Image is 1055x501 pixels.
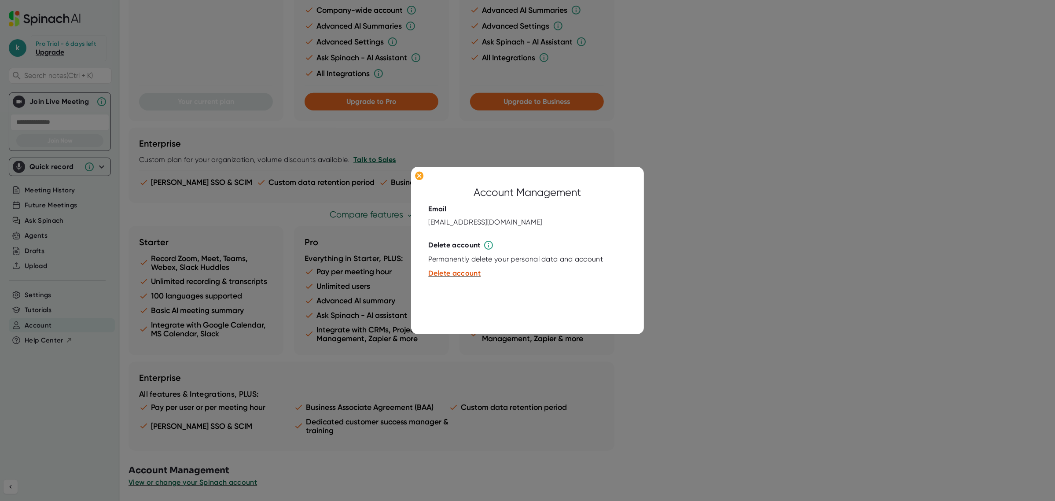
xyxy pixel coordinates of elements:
div: Account Management [474,184,581,200]
button: Delete account [429,268,481,279]
div: Email [429,205,447,214]
div: [EMAIL_ADDRESS][DOMAIN_NAME] [429,218,542,227]
div: Delete account [429,241,481,250]
span: Delete account [429,269,481,277]
div: Permanently delete your personal data and account [429,255,603,264]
